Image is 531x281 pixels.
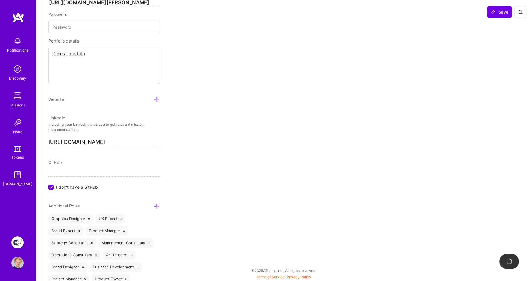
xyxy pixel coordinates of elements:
i: icon Close [123,230,125,232]
span: Save [491,9,508,15]
div: Business Development [90,262,142,272]
img: discovery [11,63,24,75]
input: Password [48,21,160,33]
p: Including your LinkedIn helps you to get relevant mission recommendations. [48,122,160,132]
div: UX Expert [96,214,125,224]
img: Invite [11,117,24,129]
i: icon Close [137,266,139,268]
img: bell [11,35,24,47]
span: Additional Roles [48,203,80,208]
i: icon Close [148,242,151,244]
div: Operations Consultant [48,250,101,260]
span: | [256,275,311,279]
i: icon Close [78,230,80,232]
div: Notifications [7,47,28,53]
div: Management Consultant [98,238,154,248]
div: Brand Expert [48,226,83,236]
div: Tokens [11,154,24,160]
i: icon Close [88,218,90,220]
div: © 2025 ATeams Inc., All rights reserved. [36,263,531,278]
div: Brand Designer [48,262,87,272]
button: Save [487,6,512,18]
i: icon Close [120,218,122,220]
i: icon Close [82,266,84,268]
a: Creative Fabrica Project Team [10,236,25,248]
div: Discovery [9,75,26,81]
a: Terms of Service [256,275,285,279]
i: icon Close [130,254,133,256]
div: [DOMAIN_NAME] [3,181,32,187]
div: Art Director [103,250,136,260]
a: Privacy Policy [287,275,311,279]
img: teamwork [11,90,24,102]
i: icon Close [95,254,98,256]
span: LinkedIn [48,115,65,120]
i: icon Close [91,242,93,244]
img: User Avatar [11,257,24,269]
i: icon Close [125,278,127,280]
img: loading [505,257,513,265]
a: User Avatar [10,257,25,269]
img: logo [12,12,24,23]
i: icon Close [84,278,86,280]
textarea: General portfolio [48,48,160,84]
img: tokens [14,146,21,152]
span: GitHub [48,160,62,165]
div: Product Manager [86,226,128,236]
img: Creative Fabrica Project Team [11,236,24,248]
div: Invite [13,129,22,135]
span: I don't have a GitHub [56,184,98,190]
span: Website [48,97,64,102]
div: Password [48,11,160,17]
div: Missions [10,102,25,108]
div: Portfolio details [48,38,160,44]
img: guide book [11,169,24,181]
div: Graphics Designer [48,214,93,224]
div: Strategy Consultant [48,238,96,248]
